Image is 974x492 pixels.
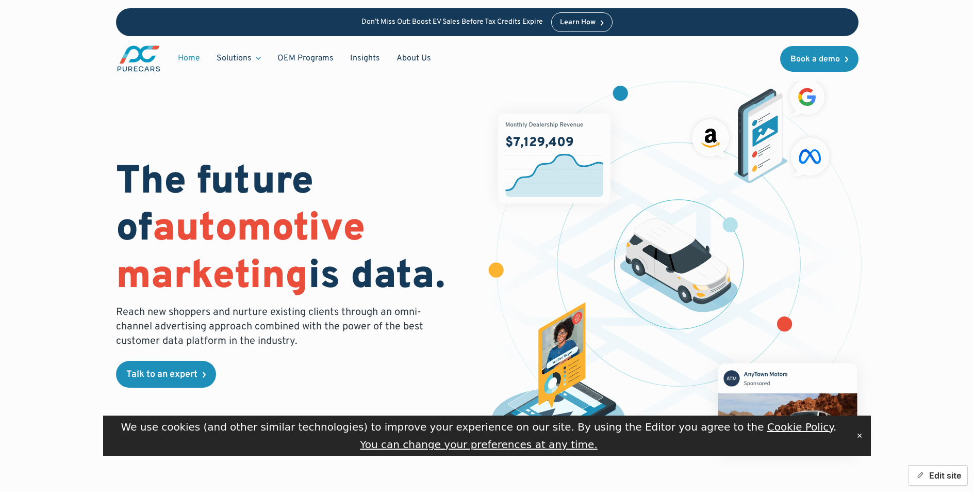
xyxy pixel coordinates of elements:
[767,421,833,433] a: Cookie Policy
[269,49,342,68] a: OEM Programs
[116,205,365,301] span: automotive marketing
[116,160,475,301] h1: The future of is data.
[482,303,636,456] img: persona of a buyer
[687,74,835,183] img: ads on social media and advertising partners
[126,370,197,379] div: Talk to an expert
[116,44,161,73] a: main
[852,428,867,443] button: Close
[170,49,208,68] a: Home
[620,218,738,312] img: illustration of a vehicle
[908,465,968,486] button: Edit site
[116,44,161,73] img: purecars logo
[780,46,859,72] a: Book a demo
[388,49,439,68] a: About Us
[342,49,388,68] a: Insights
[360,437,598,452] button: You can change your preferences at any time.
[217,53,252,64] div: Solutions
[498,114,610,203] img: chart showing monthly dealership revenue of $7m
[790,55,840,64] div: Book a demo
[560,19,596,26] div: Learn How
[121,421,837,433] span: We use cookies (and other similar technologies) to improve your experience on our site. By using ...
[208,49,269,68] div: Solutions
[116,361,216,388] a: Talk to an expert
[551,12,613,32] a: Learn How
[361,18,543,27] p: Don’t Miss Out: Boost EV Sales Before Tax Credits Expire
[699,344,877,473] img: mockup of facebook post
[116,305,430,348] p: Reach new shoppers and nurture existing clients through an omni-channel advertising approach comb...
